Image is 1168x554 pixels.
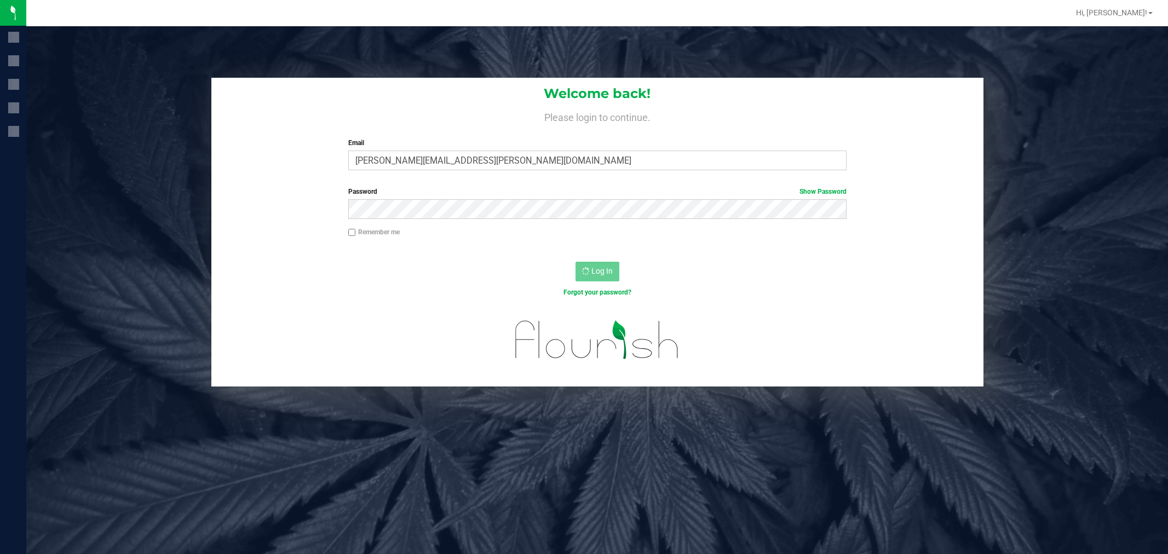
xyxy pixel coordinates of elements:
span: Hi, [PERSON_NAME]! [1076,8,1147,17]
a: Forgot your password? [563,288,631,296]
span: Log In [591,267,613,275]
h4: Please login to continue. [211,109,983,123]
img: flourish_logo.svg [500,309,694,371]
button: Log In [576,262,619,281]
h1: Welcome back! [211,86,983,101]
a: Show Password [799,188,847,195]
label: Remember me [348,227,400,237]
label: Email [348,138,847,148]
input: Remember me [348,229,356,236]
span: Password [348,188,377,195]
